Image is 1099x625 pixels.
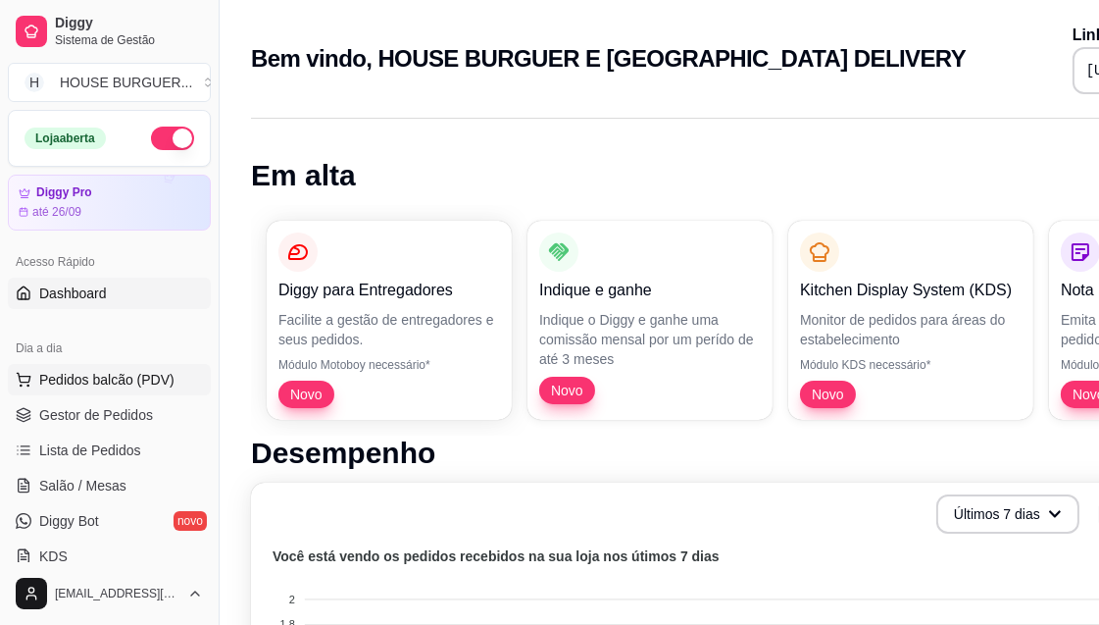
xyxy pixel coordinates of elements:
a: Diggy Botnovo [8,505,211,537]
span: Novo [282,385,330,404]
div: Loja aberta [25,128,106,149]
p: Módulo KDS necessário* [800,357,1022,373]
span: H [25,73,44,92]
p: Kitchen Display System (KDS) [800,279,1022,302]
button: Diggy para EntregadoresFacilite a gestão de entregadores e seus pedidos.Módulo Motoboy necessário... [267,221,512,420]
span: Pedidos balcão (PDV) [39,370,175,390]
p: Indique e ganhe [539,279,761,302]
a: Salão / Mesas [8,470,211,501]
a: Lista de Pedidos [8,435,211,466]
span: Diggy [55,15,203,32]
span: Novo [804,385,852,404]
button: Últimos 7 dias [936,495,1079,534]
article: Diggy Pro [36,185,92,200]
span: Diggy Bot [39,511,99,531]
button: Select a team [8,63,211,102]
p: Módulo Motoboy necessário* [278,357,500,373]
span: Novo [543,381,591,400]
button: Kitchen Display System (KDS)Monitor de pedidos para áreas do estabelecimentoMódulo KDS necessário... [788,221,1033,420]
button: Indique e ganheIndique o Diggy e ganhe uma comissão mensal por um perído de até 3 mesesNovo [527,221,773,420]
p: Diggy para Entregadores [278,279,500,302]
a: DiggySistema de Gestão [8,8,211,55]
div: Acesso Rápido [8,246,211,278]
span: Gestor de Pedidos [39,405,153,425]
div: HOUSE BURGUER ... [60,73,192,92]
a: KDS [8,541,211,572]
span: Sistema de Gestão [55,32,203,48]
p: Monitor de pedidos para áreas do estabelecimento [800,310,1022,349]
p: Indique o Diggy e ganhe uma comissão mensal por um perído de até 3 meses [539,310,761,369]
span: Dashboard [39,284,107,303]
h2: Bem vindo, HOUSE BURGUER E [GEOGRAPHIC_DATA] DELIVERY [251,43,966,75]
span: Salão / Mesas [39,476,126,495]
span: KDS [39,547,68,566]
text: Você está vendo os pedidos recebidos na sua loja nos útimos 7 dias [273,549,720,565]
button: Alterar Status [151,127,194,150]
span: [EMAIL_ADDRESS][DOMAIN_NAME] [55,586,179,601]
div: Dia a dia [8,333,211,364]
article: até 26/09 [32,204,81,220]
span: Lista de Pedidos [39,441,141,460]
a: Gestor de Pedidos [8,399,211,431]
a: Diggy Proaté 26/09 [8,175,211,231]
button: Pedidos balcão (PDV) [8,364,211,395]
button: [EMAIL_ADDRESS][DOMAIN_NAME] [8,570,211,617]
p: Facilite a gestão de entregadores e seus pedidos. [278,310,500,349]
a: Dashboard [8,278,211,309]
tspan: 2 [289,594,295,605]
